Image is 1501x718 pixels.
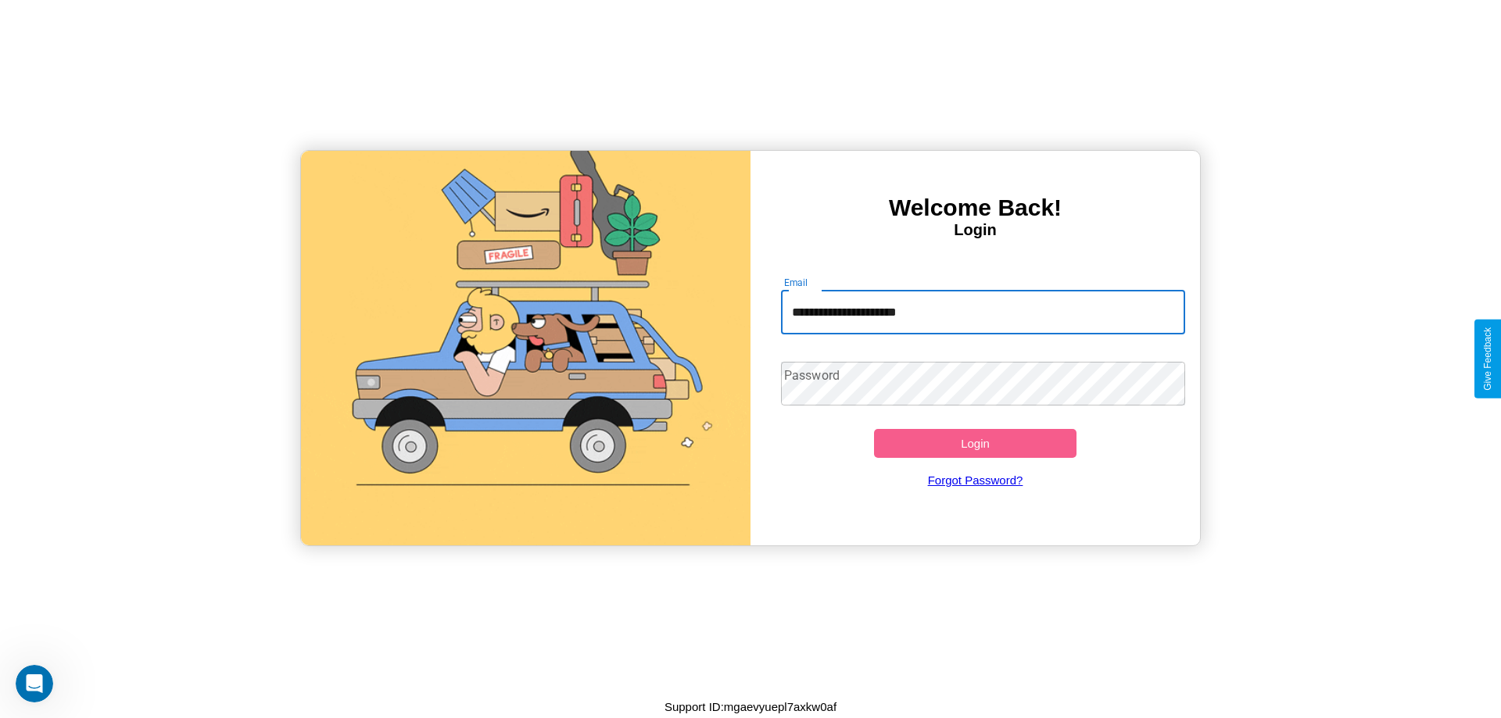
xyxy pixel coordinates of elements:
img: gif [301,151,750,545]
button: Login [874,429,1076,458]
h4: Login [750,221,1200,239]
a: Forgot Password? [773,458,1178,502]
label: Email [784,276,808,289]
p: Support ID: mgaevyuepl7axkw0af [665,696,836,717]
h3: Welcome Back! [750,195,1200,221]
div: Give Feedback [1482,327,1493,391]
iframe: Intercom live chat [16,665,53,702]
